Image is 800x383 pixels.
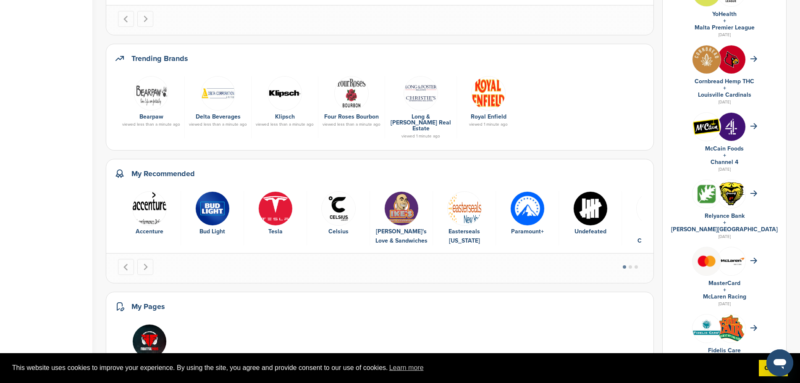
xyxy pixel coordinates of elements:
img: Mclaren racing logo [717,247,745,275]
a: Data [256,76,314,110]
div: [DATE] [671,31,778,39]
img: Ctknvhwm 400x400 [717,113,745,141]
button: Go to page 3 [635,265,638,269]
div: 9 of 9 [622,191,685,246]
a: Data [323,76,380,110]
img: Ikes [384,191,419,226]
img: 6eae1oa 400x400 [692,45,721,74]
div: [DATE] [671,300,778,308]
div: 5 of 9 [370,191,433,246]
img: Ophy wkc 400x400 [717,45,745,74]
a: Royal Enfield [471,113,506,120]
img: Easterseals new york [447,191,482,226]
a: + [723,219,726,226]
img: Odp7hoyt 400x400 [692,180,721,208]
a: + [723,152,726,159]
div: [DATE] [671,166,778,173]
img: Gpqejvuo 400x400 [195,191,230,226]
a: Data Accenture [122,191,176,237]
a: learn more about cookies [388,362,425,374]
img: Mastercard logo [692,247,721,275]
div: Tesla [248,227,302,236]
button: Next slide [137,259,153,275]
a: dismiss cookie message [759,360,788,377]
div: 6 of 9 [433,191,496,246]
img: Yhota lk 400x400 [321,191,356,226]
a: Yhota lk 400x400 Celsius [311,191,365,237]
button: Go to last slide [118,11,134,27]
a: [PERSON_NAME][GEOGRAPHIC_DATA] [671,226,778,233]
div: Celsius [311,227,365,236]
img: Data [258,191,293,226]
img: Data [692,314,721,343]
div: [DATE] [671,98,778,106]
img: Screen shot 2017 11 02 at 9.52.48 am [134,76,168,111]
a: Channel 4 [711,158,738,166]
a: MasterCard [708,280,740,287]
div: Navillus Contracting [626,227,681,246]
button: Go to page 2 [629,265,632,269]
a: + [723,286,726,293]
div: 1 of 1 [118,324,181,368]
div: 3 of 9 [244,191,307,246]
img: Fightful [132,324,167,359]
div: Accenture [122,227,176,236]
div: 7 of 9 [496,191,559,246]
a: Fidelis Care [708,347,741,354]
a: Easterseals new york Easterseals [US_STATE] [437,191,491,246]
a: Long & [PERSON_NAME] Real Estate [391,113,451,132]
button: Go to last slide [118,259,134,275]
div: Paramount+ [500,227,554,236]
a: Bearpaw [139,113,163,120]
div: viewed less than a minute ago [323,122,380,127]
h2: My Recommended [131,168,195,180]
div: 4 of 9 [307,191,370,246]
iframe: Button to launch messaging window [766,349,793,376]
img: Data [132,191,167,226]
a: petetzz 400x400 [389,76,452,110]
ul: Select a slide to show [616,264,645,270]
a: + [723,85,726,92]
div: viewed 1 minute ago [461,122,516,127]
img: petetzz 400x400 [404,76,438,111]
div: Undefeated [563,227,617,236]
a: Gofqa30r 400x400 Paramount+ [500,191,554,237]
div: viewed less than a minute ago [189,122,247,127]
img: Data [334,76,369,111]
a: McCain Foods [705,145,744,152]
a: Relyance Bank [705,212,745,219]
img: Re logo [471,76,506,111]
a: Data [189,76,247,110]
div: viewed less than a minute ago [256,122,314,127]
a: Fightful [122,324,177,358]
a: Cornbread Hemp THC [695,78,754,85]
div: viewed less than a minute ago [122,122,180,127]
a: Delta Beverages [196,113,241,120]
div: 1 of 9 [118,191,181,246]
a: YoHealth [712,11,737,18]
div: 2 of 9 [181,191,244,246]
img: Data [201,76,235,111]
img: Gofqa30r 400x400 [510,191,545,226]
a: Gpqejvuo 400x400 Bud Light [185,191,239,237]
a: Re logo [461,76,516,110]
a: Malta Premier League [695,24,755,31]
img: 0f32f12f3eca8b48392ef9f7e85165e4 [573,191,608,226]
h2: Trending Brands [131,53,188,64]
h2: My Pages [131,301,165,312]
a: Louisville Cardinals [698,91,751,98]
div: 8 of 9 [559,191,622,246]
a: + [723,17,726,24]
img: Download [717,314,745,342]
div: viewed 1 minute ago [389,134,452,138]
div: Easterseals [US_STATE] [437,227,491,246]
div: [PERSON_NAME]'s Love & Sandwiches [374,227,428,246]
div: [DATE] [671,233,778,240]
a: McLaren Racing [703,293,746,300]
img: Open uri20141112 50798 1gyzy02 [692,118,721,135]
img: Data [268,76,302,111]
a: Screen shot 2017 11 02 at 9.52.48 am [122,76,180,110]
img: Images [636,191,671,226]
button: Go to page 1 [623,265,626,269]
span: This website uses cookies to improve your experience. By using the site, you agree and provide co... [12,362,752,374]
